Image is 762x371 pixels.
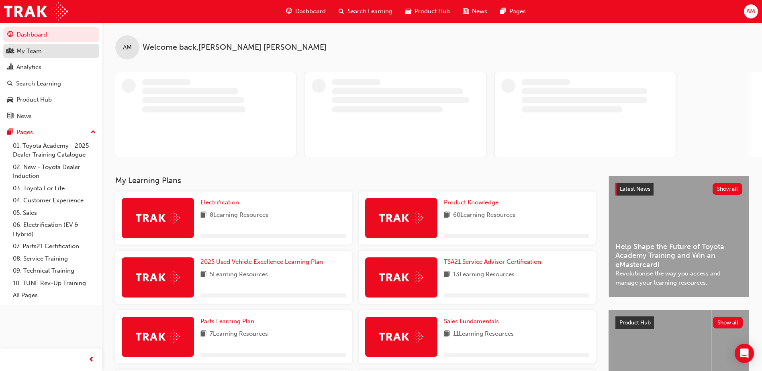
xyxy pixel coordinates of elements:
a: 08. Service Training [10,253,99,265]
button: Pages [3,125,99,140]
span: Revolutionise the way you access and manage your learning resources. [615,269,742,287]
div: Pages [16,128,33,137]
img: Trak [379,330,423,343]
span: 5 Learning Resources [210,270,268,280]
h3: My Learning Plans [115,176,596,185]
span: pages-icon [500,6,506,16]
a: 01. Toyota Academy - 2025 Dealer Training Catalogue [10,140,99,161]
img: Trak [379,212,423,224]
a: Product Hub [3,92,99,107]
a: Dashboard [3,27,99,42]
img: Trak [136,271,180,283]
span: people-icon [7,48,13,55]
a: Parts Learning Plan [200,317,257,326]
img: Trak [136,212,180,224]
a: guage-iconDashboard [280,3,332,20]
span: Product Hub [415,7,450,16]
span: 11 Learning Resources [453,329,514,339]
div: My Team [16,47,42,56]
a: TSA21 Service Advisor Certification [444,257,544,267]
a: 07. Parts21 Certification [10,240,99,253]
span: 2025 Used Vehicle Excellence Learning Plan [200,258,323,265]
span: News [472,7,487,16]
span: guage-icon [7,31,13,39]
span: Latest News [620,185,650,192]
button: Show all [713,183,743,195]
span: Sales Fundamentals [444,318,499,325]
span: book-icon [200,270,206,280]
button: Show all [713,317,743,328]
span: Dashboard [295,7,326,16]
a: 04. Customer Experience [10,194,99,207]
span: guage-icon [286,6,292,16]
div: Analytics [16,63,41,72]
span: car-icon [7,96,13,104]
span: search-icon [7,80,13,88]
img: Trak [136,330,180,343]
span: news-icon [7,113,13,120]
a: 06. Electrification (EV & Hybrid) [10,219,99,240]
a: pages-iconPages [494,3,532,20]
span: pages-icon [7,129,13,136]
span: Help Shape the Future of Toyota Academy Training and Win an eMastercard! [615,242,742,269]
span: up-icon [90,127,96,138]
button: AM [744,4,758,18]
a: 03. Toyota For Life [10,182,99,195]
a: 10. TUNE Rev-Up Training [10,277,99,289]
a: 2025 Used Vehicle Excellence Learning Plan [200,257,326,267]
a: search-iconSearch Learning [332,3,399,20]
span: AM [746,7,755,16]
div: Open Intercom Messenger [735,344,754,363]
span: book-icon [444,329,450,339]
span: Pages [509,7,526,16]
span: book-icon [444,270,450,280]
a: Sales Fundamentals [444,317,502,326]
span: Product Hub [619,319,651,326]
div: Search Learning [16,79,61,88]
span: prev-icon [88,355,94,365]
span: 13 Learning Resources [453,270,515,280]
span: book-icon [200,210,206,220]
a: Search Learning [3,76,99,91]
span: TSA21 Service Advisor Certification [444,258,541,265]
span: chart-icon [7,64,13,71]
div: News [16,112,32,121]
a: Analytics [3,60,99,75]
a: Electrification [200,198,242,207]
span: Product Knowledge [444,199,498,206]
span: Search Learning [347,7,392,16]
a: All Pages [10,289,99,302]
span: AM [123,43,132,52]
a: 02. New - Toyota Dealer Induction [10,161,99,182]
span: car-icon [405,6,411,16]
span: 8 Learning Resources [210,210,268,220]
a: Product HubShow all [615,316,743,329]
span: 60 Learning Resources [453,210,515,220]
a: Latest NewsShow allHelp Shape the Future of Toyota Academy Training and Win an eMastercard!Revolu... [609,176,749,297]
div: Product Hub [16,95,52,104]
a: Product Knowledge [444,198,502,207]
span: Electrification [200,199,239,206]
a: My Team [3,44,99,59]
span: book-icon [200,329,206,339]
a: News [3,109,99,124]
a: Latest NewsShow all [615,183,742,196]
span: Parts Learning Plan [200,318,254,325]
span: book-icon [444,210,450,220]
button: DashboardMy TeamAnalyticsSearch LearningProduct HubNews [3,26,99,125]
a: news-iconNews [456,3,494,20]
a: 09. Technical Training [10,265,99,277]
a: 05. Sales [10,207,99,219]
img: Trak [379,271,423,283]
a: car-iconProduct Hub [399,3,456,20]
span: news-icon [463,6,469,16]
span: 7 Learning Resources [210,329,268,339]
img: Trak [4,2,68,20]
span: search-icon [339,6,344,16]
span: Welcome back , [PERSON_NAME] [PERSON_NAME] [143,43,327,52]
